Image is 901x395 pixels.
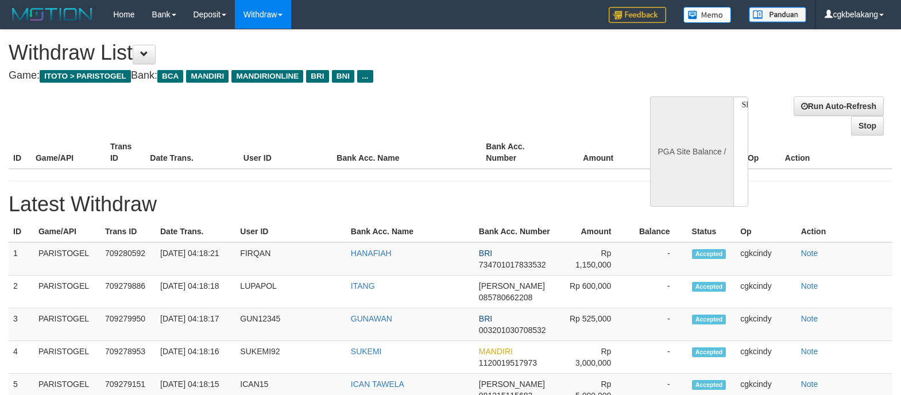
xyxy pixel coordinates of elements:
td: cgkcindy [736,341,796,374]
a: Note [801,379,818,389]
td: 1 [9,242,34,276]
td: 4 [9,341,34,374]
img: panduan.png [749,7,806,22]
td: LUPAPOL [235,276,346,308]
span: BCA [157,70,183,83]
td: cgkcindy [736,242,796,276]
th: Trans ID [106,136,145,169]
th: Date Trans. [156,221,235,242]
a: Note [801,314,818,323]
th: Amount [556,136,631,169]
span: Accepted [692,249,726,259]
a: Note [801,281,818,291]
td: SUKEMI92 [235,341,346,374]
td: - [628,308,687,341]
span: BRI [479,249,492,258]
td: Rp 1,150,000 [559,242,628,276]
span: 003201030708532 [479,326,546,335]
th: Bank Acc. Number [481,136,556,169]
img: Button%20Memo.svg [683,7,732,23]
span: Accepted [692,380,726,390]
th: Game/API [34,221,100,242]
span: Accepted [692,282,726,292]
span: 1120019517973 [479,358,537,367]
a: ITANG [351,281,375,291]
td: - [628,341,687,374]
td: PARISTOGEL [34,341,100,374]
a: Stop [851,116,884,135]
td: FIRQAN [235,242,346,276]
td: 2 [9,276,34,308]
div: PGA Site Balance / [650,96,733,207]
th: Bank Acc. Name [332,136,481,169]
th: Balance [628,221,687,242]
a: Note [801,249,818,258]
span: MANDIRI [479,347,513,356]
th: Action [780,136,892,169]
td: Rp 600,000 [559,276,628,308]
span: BRI [306,70,328,83]
th: Op [743,136,780,169]
a: Note [801,347,818,356]
td: - [628,242,687,276]
span: [PERSON_NAME] [479,379,545,389]
span: 734701017833532 [479,260,546,269]
td: 709279950 [100,308,156,341]
td: [DATE] 04:18:18 [156,276,235,308]
td: 3 [9,308,34,341]
span: MANDIRI [186,70,229,83]
td: [DATE] 04:18:16 [156,341,235,374]
td: GUN12345 [235,308,346,341]
span: ITOTO > PARISTOGEL [40,70,131,83]
td: cgkcindy [736,308,796,341]
th: ID [9,136,31,169]
td: [DATE] 04:18:21 [156,242,235,276]
td: Rp 525,000 [559,308,628,341]
h1: Latest Withdraw [9,193,892,216]
a: Run Auto-Refresh [794,96,884,116]
span: BNI [332,70,354,83]
th: Date Trans. [145,136,238,169]
td: Rp 3,000,000 [559,341,628,374]
td: 709278953 [100,341,156,374]
td: PARISTOGEL [34,242,100,276]
td: PARISTOGEL [34,276,100,308]
a: ICAN TAWELA [351,379,404,389]
th: Action [796,221,892,242]
td: PARISTOGEL [34,308,100,341]
th: Bank Acc. Number [474,221,559,242]
span: Accepted [692,315,726,324]
th: Amount [559,221,628,242]
span: [PERSON_NAME] [479,281,545,291]
th: Game/API [31,136,106,169]
h1: Withdraw List [9,41,589,64]
th: Balance [631,136,699,169]
span: 085780662208 [479,293,532,302]
th: Op [736,221,796,242]
th: Status [687,221,736,242]
a: GUNAWAN [351,314,392,323]
span: ... [357,70,373,83]
img: Feedback.jpg [609,7,666,23]
a: HANAFIAH [351,249,392,258]
td: 709279886 [100,276,156,308]
td: cgkcindy [736,276,796,308]
th: Trans ID [100,221,156,242]
td: - [628,276,687,308]
span: BRI [479,314,492,323]
a: SUKEMI [351,347,382,356]
td: [DATE] 04:18:17 [156,308,235,341]
img: MOTION_logo.png [9,6,96,23]
th: ID [9,221,34,242]
span: MANDIRIONLINE [231,70,303,83]
td: 709280592 [100,242,156,276]
th: User ID [239,136,332,169]
span: Accepted [692,347,726,357]
h4: Game: Bank: [9,70,589,82]
th: User ID [235,221,346,242]
th: Bank Acc. Name [346,221,474,242]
